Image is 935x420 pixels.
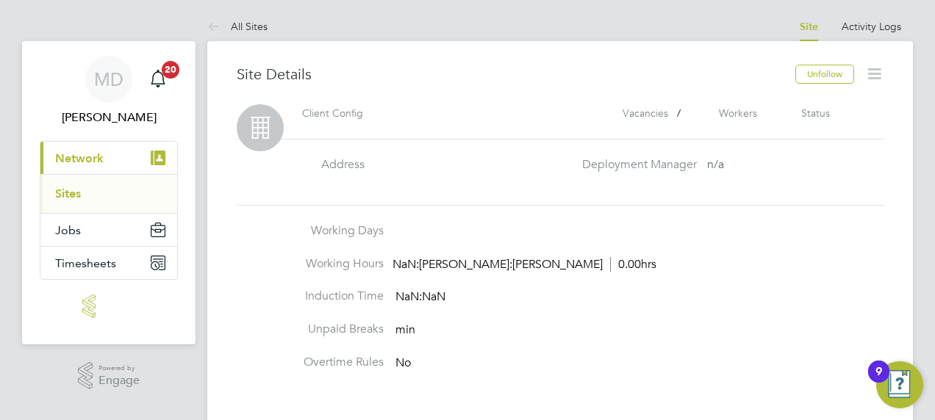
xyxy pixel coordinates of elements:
a: MD[PERSON_NAME] [40,56,178,126]
span: Jobs [55,223,81,237]
nav: Main navigation [22,41,196,344]
label: Deployment Manager [573,157,697,173]
label: Working Days [237,223,384,239]
a: Powered byEngage [78,362,140,390]
span: Engage [98,374,140,387]
img: engage-logo-retina.png [82,294,135,318]
span: Timesheets [55,256,116,270]
label: Vacancies [623,104,668,123]
label: Working Hours [237,256,384,272]
a: 20 [143,56,173,103]
span: Network [55,151,104,165]
label: Address [284,157,365,173]
label: Unpaid Breaks [237,322,384,337]
div: NaN:[PERSON_NAME]:[PERSON_NAME] [393,257,656,272]
label: Induction Time [237,289,384,304]
div: Network [40,174,177,213]
span: 0.00hrs [610,257,656,272]
span: MD [94,70,123,89]
label: Client Config [302,104,363,123]
label: Workers [719,104,757,123]
span: 20 [162,61,179,79]
h3: Site Details [237,65,795,84]
div: 9 [875,372,882,391]
span: n/a [707,157,724,172]
span: Powered by [98,362,140,374]
label: Status [801,104,830,123]
a: All Sites [207,20,268,33]
span: Mark Dickinson [40,109,178,126]
span: / [677,106,681,120]
button: Jobs [40,214,177,246]
button: Unfollow [795,65,854,84]
a: Sites [55,187,81,200]
button: Open Resource Center, 9 new notifications [876,361,923,408]
button: Timesheets [40,247,177,279]
label: Overtime Rules [237,355,384,370]
span: min [395,322,415,337]
a: Activity Logs [842,20,901,33]
a: Go to home page [40,294,178,318]
a: Site [800,21,818,33]
span: NaN:NaN [395,290,445,305]
button: Network [40,142,177,174]
span: No [395,355,411,370]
